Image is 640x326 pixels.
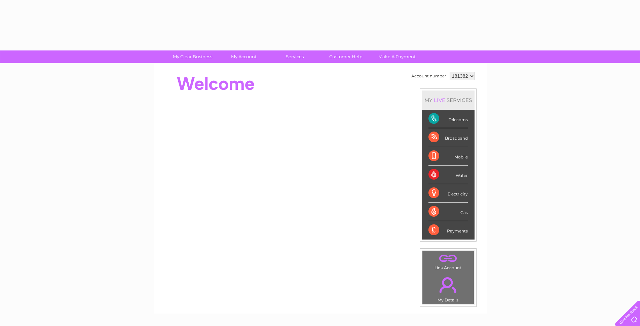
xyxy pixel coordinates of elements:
div: LIVE [432,97,447,103]
a: . [424,273,472,297]
div: Gas [428,203,468,221]
td: My Details [422,271,474,304]
div: Mobile [428,147,468,166]
td: Account number [410,70,448,82]
a: Make A Payment [369,50,425,63]
div: Water [428,166,468,184]
a: My Clear Business [165,50,220,63]
td: Link Account [422,251,474,272]
div: Broadband [428,128,468,147]
a: . [424,253,472,264]
a: Customer Help [318,50,374,63]
a: My Account [216,50,271,63]
div: Payments [428,221,468,239]
div: MY SERVICES [422,90,475,110]
a: Services [267,50,323,63]
div: Telecoms [428,110,468,128]
div: Electricity [428,184,468,203]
